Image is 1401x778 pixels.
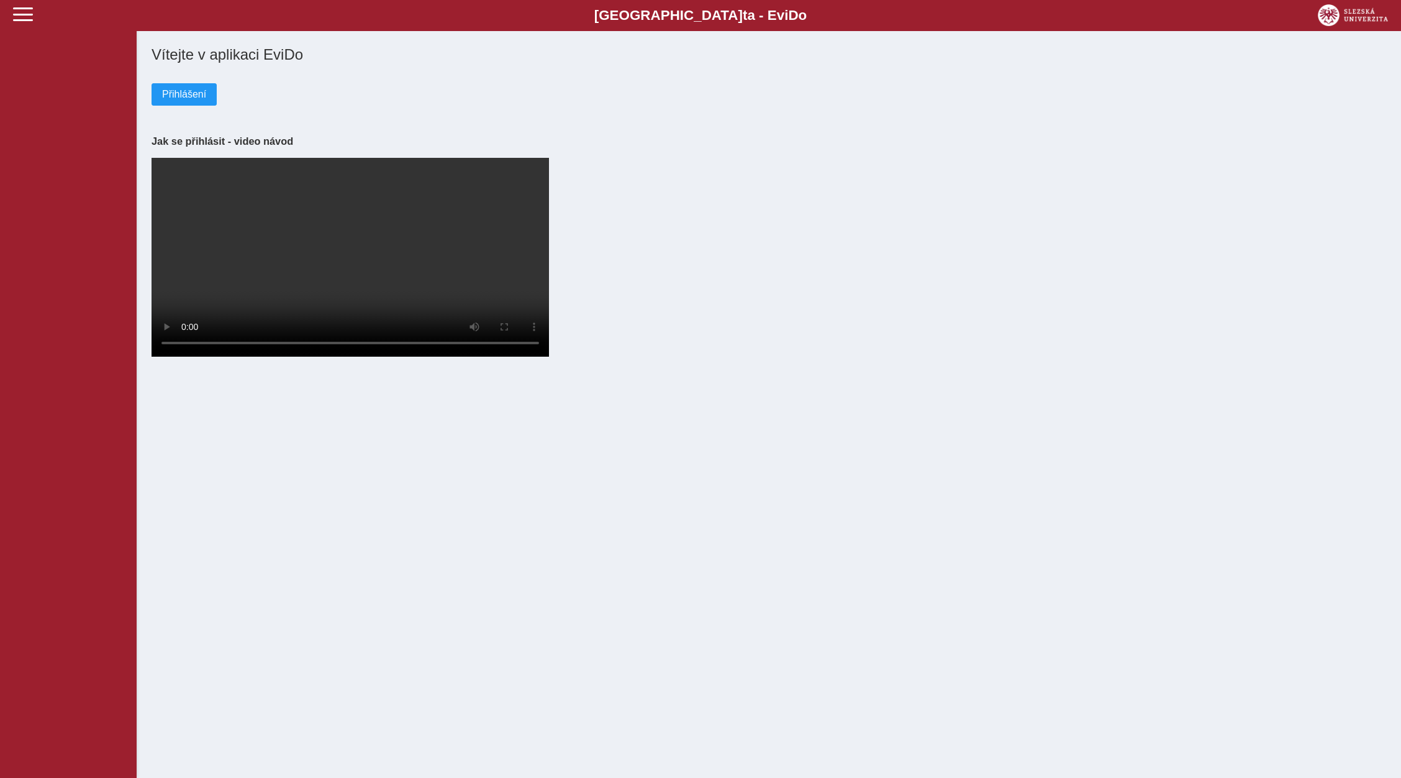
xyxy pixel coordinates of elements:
span: D [788,7,798,23]
b: [GEOGRAPHIC_DATA] a - Evi [37,7,1364,24]
button: Přihlášení [152,83,217,106]
span: t [743,7,747,23]
h3: Jak se přihlásit - video návod [152,135,1386,147]
h1: Vítejte v aplikaci EviDo [152,46,1386,63]
span: o [799,7,807,23]
video: Your browser does not support the video tag. [152,158,549,357]
span: Přihlášení [162,89,206,100]
img: logo_web_su.png [1318,4,1388,26]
